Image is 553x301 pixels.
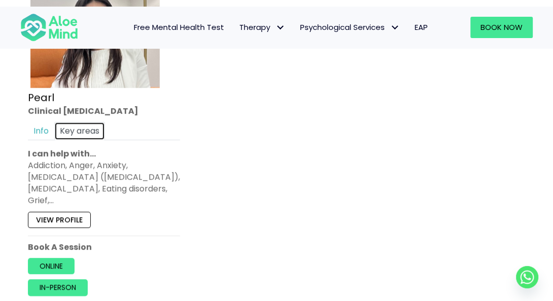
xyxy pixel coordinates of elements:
[28,122,54,140] a: Info
[28,105,180,117] div: Clinical [MEDICAL_DATA]
[54,122,105,140] a: Key areas
[415,22,428,32] span: EAP
[387,20,402,35] span: Psychological Services: submenu
[407,17,435,38] a: EAP
[292,17,407,38] a: Psychological ServicesPsychological Services: submenu
[28,241,180,253] p: Book A Session
[28,258,75,274] a: Online
[300,22,399,32] span: Psychological Services
[28,211,91,227] a: View profile
[134,22,224,32] span: Free Mental Health Test
[88,17,435,38] nav: Menu
[481,22,523,32] span: Book Now
[28,90,54,105] a: Pearl
[470,17,533,38] a: Book Now
[239,22,285,32] span: Therapy
[516,266,538,288] a: Whatsapp
[273,20,287,35] span: Therapy: submenu
[20,13,78,42] img: Aloe mind Logo
[28,159,180,207] div: Addiction, Anger, Anxiety, [MEDICAL_DATA] ([MEDICAL_DATA]), [MEDICAL_DATA], Eating disorders, Gri...
[28,148,180,159] p: I can help with…
[126,17,232,38] a: Free Mental Health Test
[232,17,292,38] a: TherapyTherapy: submenu
[28,279,88,295] a: In-person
